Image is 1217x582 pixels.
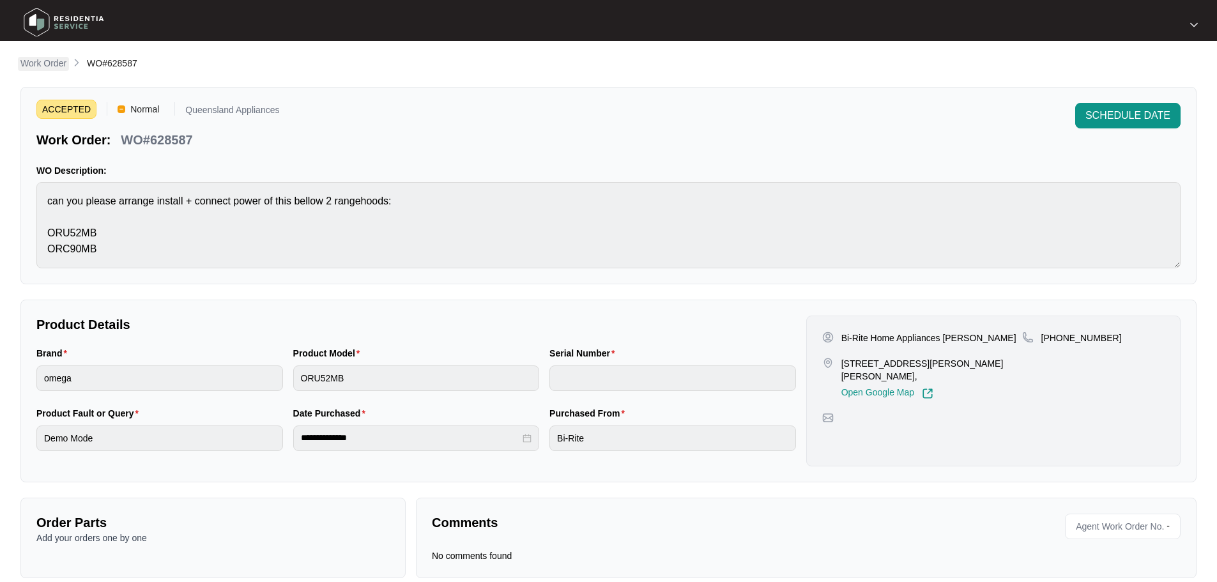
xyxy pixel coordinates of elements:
label: Purchased From [549,407,630,420]
p: - [1167,517,1175,536]
p: Comments [432,514,797,532]
img: map-pin [1022,332,1034,343]
label: Product Fault or Query [36,407,144,420]
p: [PHONE_NUMBER] [1041,332,1122,344]
a: Work Order [18,57,69,71]
p: WO Description: [36,164,1181,177]
img: map-pin [822,357,834,369]
p: Work Order [20,57,66,70]
img: dropdown arrow [1190,22,1198,28]
label: Product Model [293,347,365,360]
textarea: Hi team, Hope your well. can you please arrange install + connect power of this bellow 2 rangehoo... [36,182,1181,268]
p: Bi-Rite Home Appliances [PERSON_NAME] [841,332,1016,344]
p: Work Order: [36,131,111,149]
span: WO#628587 [87,58,137,68]
img: Link-External [922,388,933,399]
input: Date Purchased [301,431,521,445]
input: Product Fault or Query [36,425,283,451]
p: Order Parts [36,514,390,532]
p: Queensland Appliances [185,105,279,119]
img: chevron-right [72,57,82,68]
input: Purchased From [549,425,796,451]
span: Agent Work Order No. [1071,517,1164,536]
img: Vercel Logo [118,105,125,113]
input: Serial Number [549,365,796,391]
p: No comments found [432,549,512,562]
label: Serial Number [549,347,620,360]
button: SCHEDULE DATE [1075,103,1181,128]
span: SCHEDULE DATE [1085,108,1170,123]
label: Date Purchased [293,407,371,420]
p: Add your orders one by one [36,532,390,544]
span: Normal [125,100,164,119]
img: map-pin [822,412,834,424]
p: [STREET_ADDRESS][PERSON_NAME][PERSON_NAME], [841,357,1022,383]
p: Product Details [36,316,796,333]
span: ACCEPTED [36,100,96,119]
img: user-pin [822,332,834,343]
label: Brand [36,347,72,360]
input: Brand [36,365,283,391]
img: residentia service logo [19,3,109,42]
input: Product Model [293,365,540,391]
p: WO#628587 [121,131,192,149]
a: Open Google Map [841,388,933,399]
